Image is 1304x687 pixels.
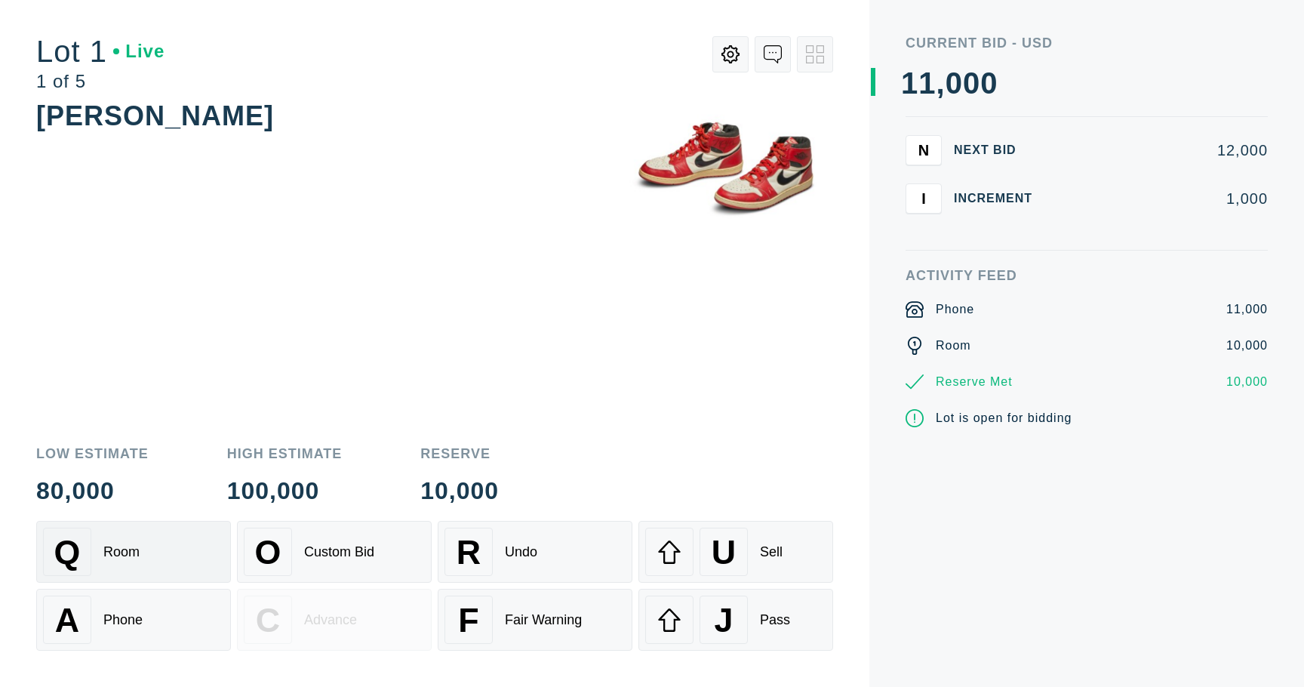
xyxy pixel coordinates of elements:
div: Room [936,337,971,355]
div: 1 [918,68,936,98]
div: 0 [946,68,963,98]
button: APhone [36,589,231,651]
button: CAdvance [237,589,432,651]
div: 1,000 [1056,191,1268,206]
div: Activity Feed [906,269,1268,282]
div: Lot is open for bidding [936,409,1072,427]
div: Undo [505,544,537,560]
span: J [714,601,733,639]
button: RUndo [438,521,632,583]
div: 10,000 [1226,373,1268,391]
div: [PERSON_NAME] [36,100,274,131]
div: Live [113,42,165,60]
div: Custom Bid [304,544,374,560]
div: 1 [901,68,918,98]
div: 12,000 [1056,143,1268,158]
div: Reserve [420,447,499,461]
span: C [256,601,280,639]
div: Increment [954,193,1044,205]
button: N [906,135,942,165]
div: 0 [980,68,998,98]
div: 100,000 [227,479,343,503]
span: F [458,601,478,639]
span: Q [54,533,81,571]
button: FFair Warning [438,589,632,651]
div: Low Estimate [36,447,149,461]
div: 11,000 [1226,300,1268,319]
div: High Estimate [227,447,343,461]
div: Current Bid - USD [906,36,1268,50]
div: 1 of 5 [36,72,165,91]
div: Phone [103,612,143,628]
button: I [906,183,942,214]
div: 0 [963,68,980,98]
div: 80,000 [36,479,149,503]
button: JPass [638,589,833,651]
div: Room [103,544,140,560]
span: N [918,141,929,159]
button: OCustom Bid [237,521,432,583]
div: Lot 1 [36,36,165,66]
div: 10,000 [1226,337,1268,355]
span: A [55,601,79,639]
div: Next Bid [954,144,1044,156]
div: Pass [760,612,790,628]
span: I [921,189,926,207]
span: U [712,533,736,571]
div: Advance [304,612,357,628]
button: QRoom [36,521,231,583]
div: Reserve Met [936,373,1013,391]
span: O [255,533,281,571]
span: R [457,533,481,571]
button: USell [638,521,833,583]
div: Sell [760,544,783,560]
div: Fair Warning [505,612,582,628]
div: Phone [936,300,974,319]
div: , [936,68,946,370]
div: 10,000 [420,479,499,503]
